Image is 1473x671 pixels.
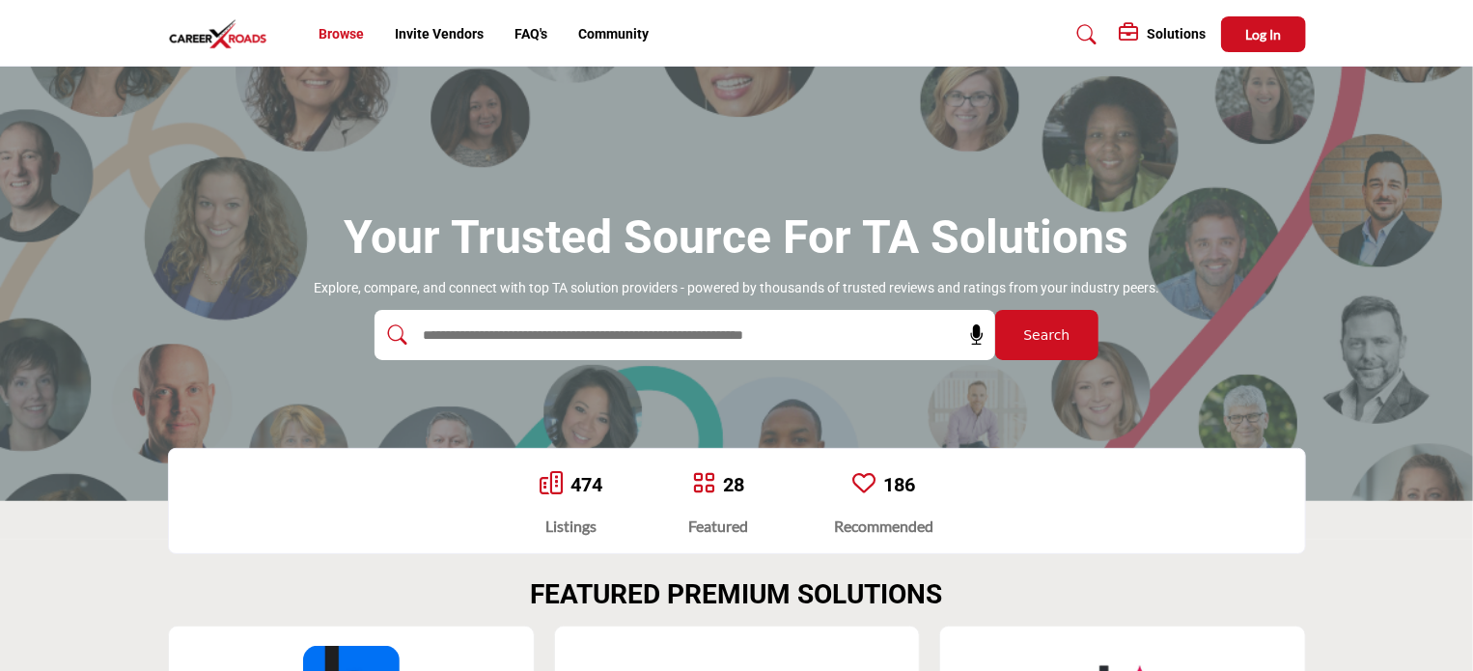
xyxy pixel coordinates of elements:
span: Log In [1245,26,1281,42]
div: Recommended [834,515,933,538]
div: Featured [688,515,748,538]
h1: Your Trusted Source for TA Solutions [345,208,1129,267]
h5: Solutions [1148,25,1207,42]
a: FAQ's [514,26,547,42]
a: 474 [570,473,602,496]
div: Solutions [1120,23,1207,46]
h2: FEATURED PREMIUM SOLUTIONS [531,578,943,611]
div: Listings [540,515,602,538]
a: Invite Vendors [395,26,484,42]
a: 186 [883,473,915,496]
a: Browse [319,26,364,42]
p: Explore, compare, and connect with top TA solution providers - powered by thousands of trusted re... [314,279,1159,298]
a: 28 [723,473,744,496]
button: Log In [1221,16,1306,52]
img: Site Logo [168,18,278,50]
a: Go to Recommended [852,471,875,498]
a: Go to Featured [692,471,715,498]
span: Search [1023,325,1070,346]
a: Community [578,26,649,42]
a: Search [1058,19,1109,50]
button: Search [995,310,1098,360]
